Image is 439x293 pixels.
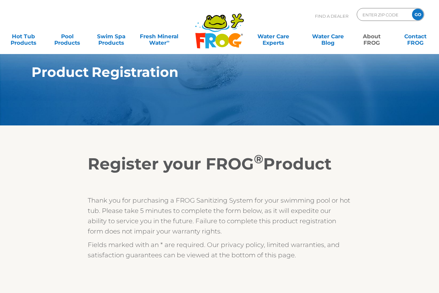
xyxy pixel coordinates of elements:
[362,10,405,19] input: Zip Code Form
[88,240,351,260] p: Fields marked with an * are required. Our privacy policy, limited warranties, and satisfaction gu...
[88,195,351,236] p: Thank you for purchasing a FROG Sanitizing System for your swimming pool or hot tub. Please take ...
[246,30,301,43] a: Water CareExperts
[94,30,128,43] a: Swim SpaProducts
[6,30,40,43] a: Hot TubProducts
[138,30,181,43] a: Fresh MineralWater∞
[412,9,424,20] input: GO
[315,8,348,24] p: Find A Dealer
[254,152,263,166] sup: ®
[399,30,433,43] a: ContactFROG
[166,39,169,44] sup: ∞
[50,30,84,43] a: PoolProducts
[311,30,345,43] a: Water CareBlog
[88,154,351,174] h2: Register your FROG Product
[355,30,389,43] a: AboutFROG
[31,64,378,80] h1: Product Registration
